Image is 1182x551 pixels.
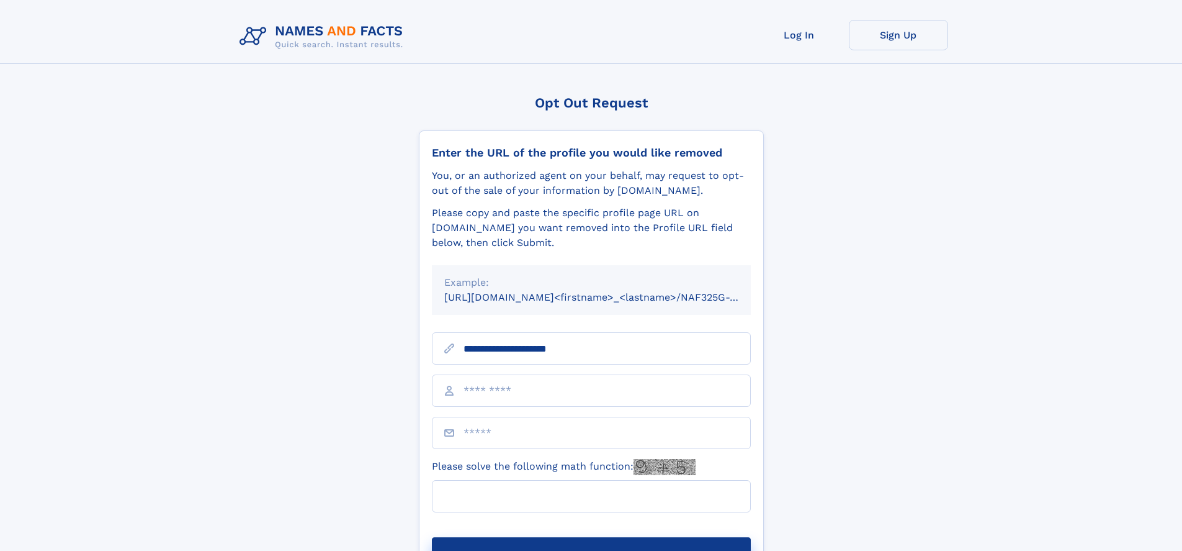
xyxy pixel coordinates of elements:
div: You, or an authorized agent on your behalf, may request to opt-out of the sale of your informatio... [432,168,751,198]
div: Opt Out Request [419,95,764,111]
div: Example: [444,275,738,290]
small: [URL][DOMAIN_NAME]<firstname>_<lastname>/NAF325G-xxxxxxxx [444,291,774,303]
a: Sign Up [849,20,948,50]
label: Please solve the following math function: [432,459,696,475]
div: Please copy and paste the specific profile page URL on [DOMAIN_NAME] you want removed into the Pr... [432,206,751,250]
a: Log In [750,20,849,50]
img: Logo Names and Facts [235,20,413,53]
div: Enter the URL of the profile you would like removed [432,146,751,160]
